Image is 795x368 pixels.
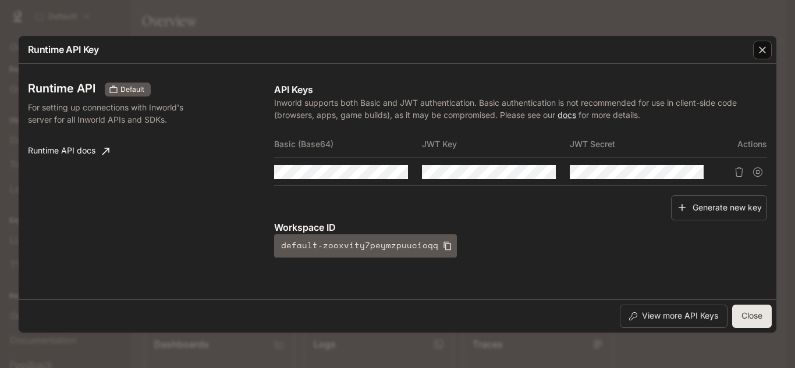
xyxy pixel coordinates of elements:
button: default-zooxvity7peymzpuucioqq [274,234,457,258]
button: Close [732,305,772,328]
p: Workspace ID [274,220,767,234]
p: API Keys [274,83,767,97]
p: For setting up connections with Inworld's server for all Inworld APIs and SDKs. [28,101,205,126]
button: Generate new key [671,195,767,220]
button: Suspend API key [748,163,767,181]
div: These keys will apply to your current workspace only [105,83,151,97]
p: Inworld supports both Basic and JWT authentication. Basic authentication is not recommended for u... [274,97,767,121]
th: Basic (Base64) [274,130,422,158]
th: JWT Secret [570,130,718,158]
a: docs [558,110,576,120]
a: Runtime API docs [23,140,114,163]
th: JWT Key [422,130,570,158]
button: View more API Keys [620,305,727,328]
p: Runtime API Key [28,42,99,56]
span: Default [116,84,149,95]
h3: Runtime API [28,83,95,94]
button: Delete API key [730,163,748,181]
th: Actions [718,130,767,158]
